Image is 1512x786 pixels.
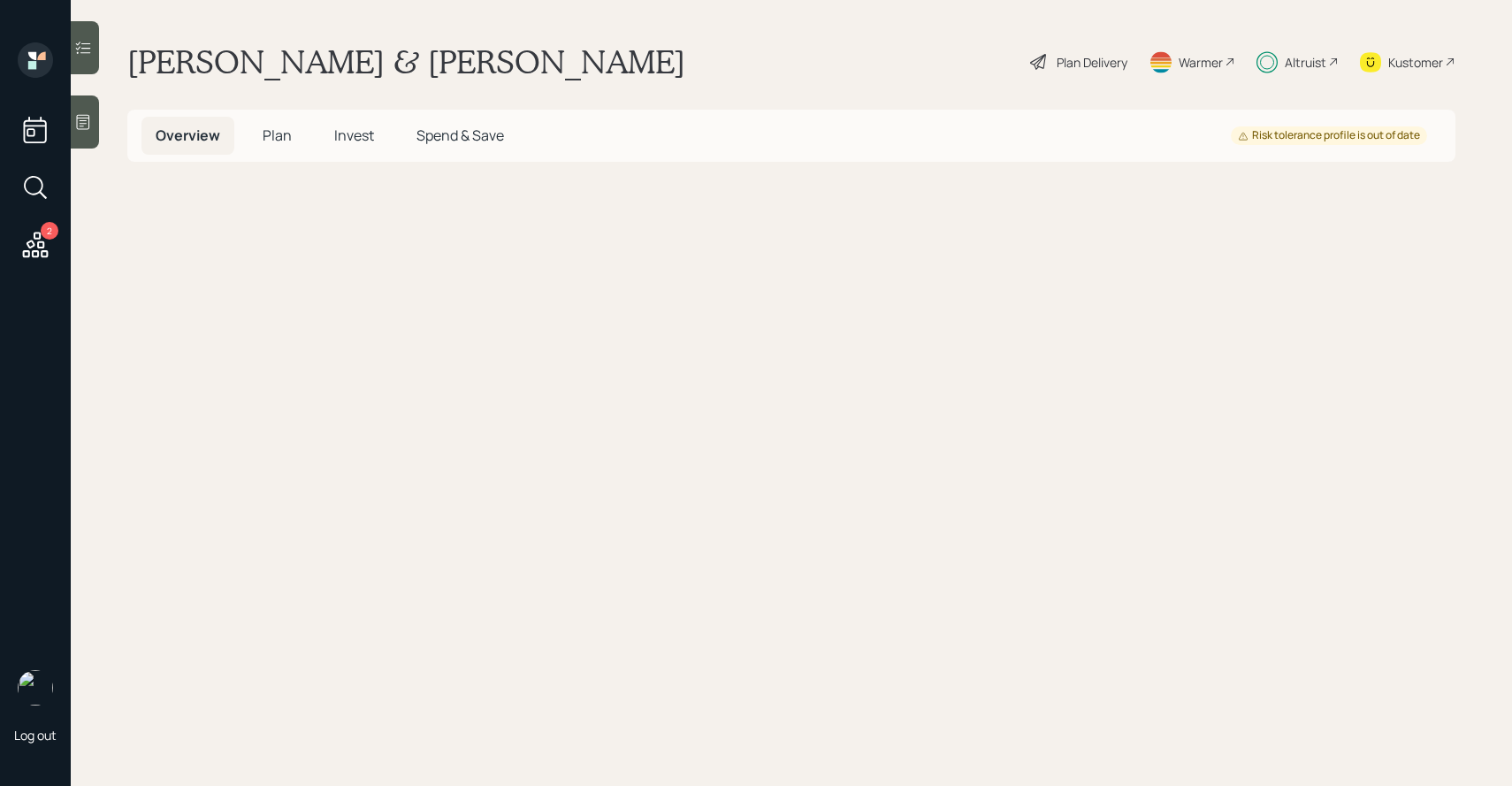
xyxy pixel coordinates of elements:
div: Warmer [1179,53,1223,72]
div: Plan Delivery [1057,53,1127,72]
div: Altruist [1285,53,1326,72]
span: Overview [156,126,220,145]
div: 2 [41,222,58,240]
div: Log out [14,727,57,744]
img: sami-boghos-headshot.png [18,670,53,706]
div: Kustomer [1388,53,1443,72]
h1: [PERSON_NAME] & [PERSON_NAME] [127,42,685,81]
span: Spend & Save [416,126,504,145]
span: Invest [334,126,374,145]
div: Risk tolerance profile is out of date [1238,128,1420,143]
span: Plan [263,126,292,145]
